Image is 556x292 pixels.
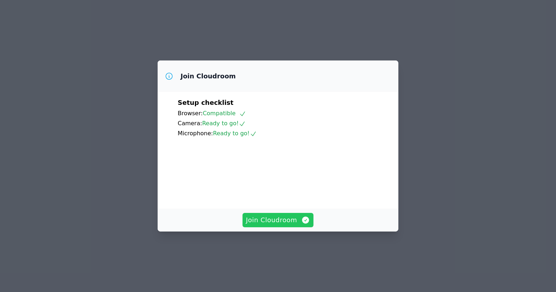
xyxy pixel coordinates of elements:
button: Join Cloudroom [243,213,314,227]
span: Ready to go! [213,130,257,137]
span: Join Cloudroom [246,215,310,225]
span: Ready to go! [202,120,246,127]
span: Setup checklist [178,99,234,106]
span: Compatible [203,110,246,117]
span: Camera: [178,120,202,127]
span: Microphone: [178,130,213,137]
span: Browser: [178,110,203,117]
h3: Join Cloudroom [181,72,236,81]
